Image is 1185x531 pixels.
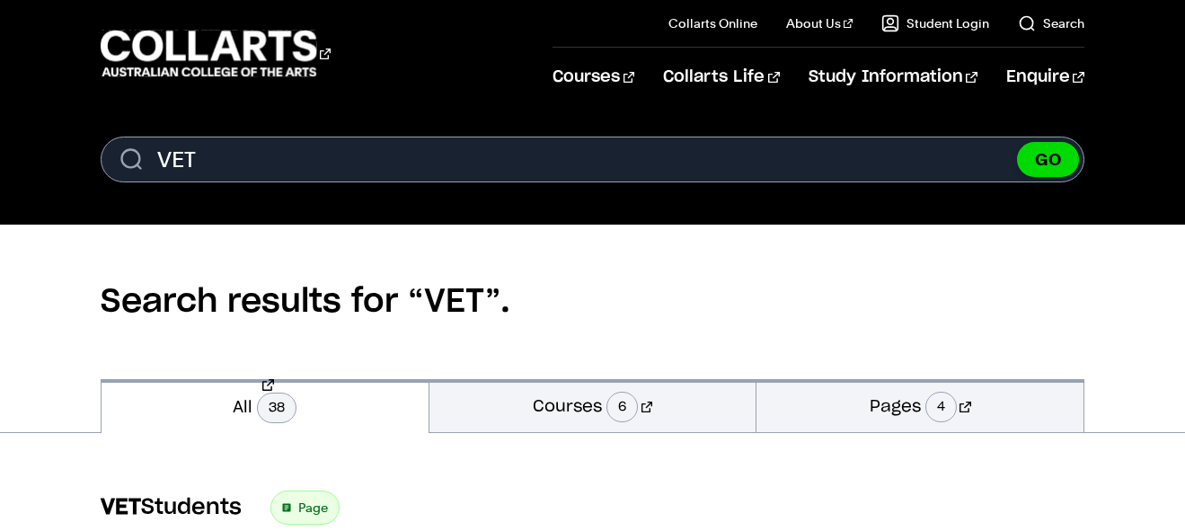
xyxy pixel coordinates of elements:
[1017,142,1079,177] button: GO
[1018,14,1084,32] a: Search
[101,497,141,518] strong: VET
[101,137,1084,182] input: Enter Search Term
[668,14,757,32] a: Collarts Online
[756,379,1083,432] a: Pages4
[429,379,756,432] a: Courses6
[786,14,853,32] a: About Us
[606,392,638,422] span: 6
[101,137,1084,182] form: Search
[553,48,634,107] a: Courses
[257,393,296,423] span: 38
[1006,48,1084,107] a: Enquire
[101,225,1084,379] h2: Search results for “VET”.
[101,28,331,79] div: Go to homepage
[101,494,242,521] h3: Students
[925,392,957,422] span: 4
[298,495,328,520] span: Page
[663,48,779,107] a: Collarts Life
[102,379,429,433] a: All38
[809,48,977,107] a: Study Information
[881,14,989,32] a: Student Login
